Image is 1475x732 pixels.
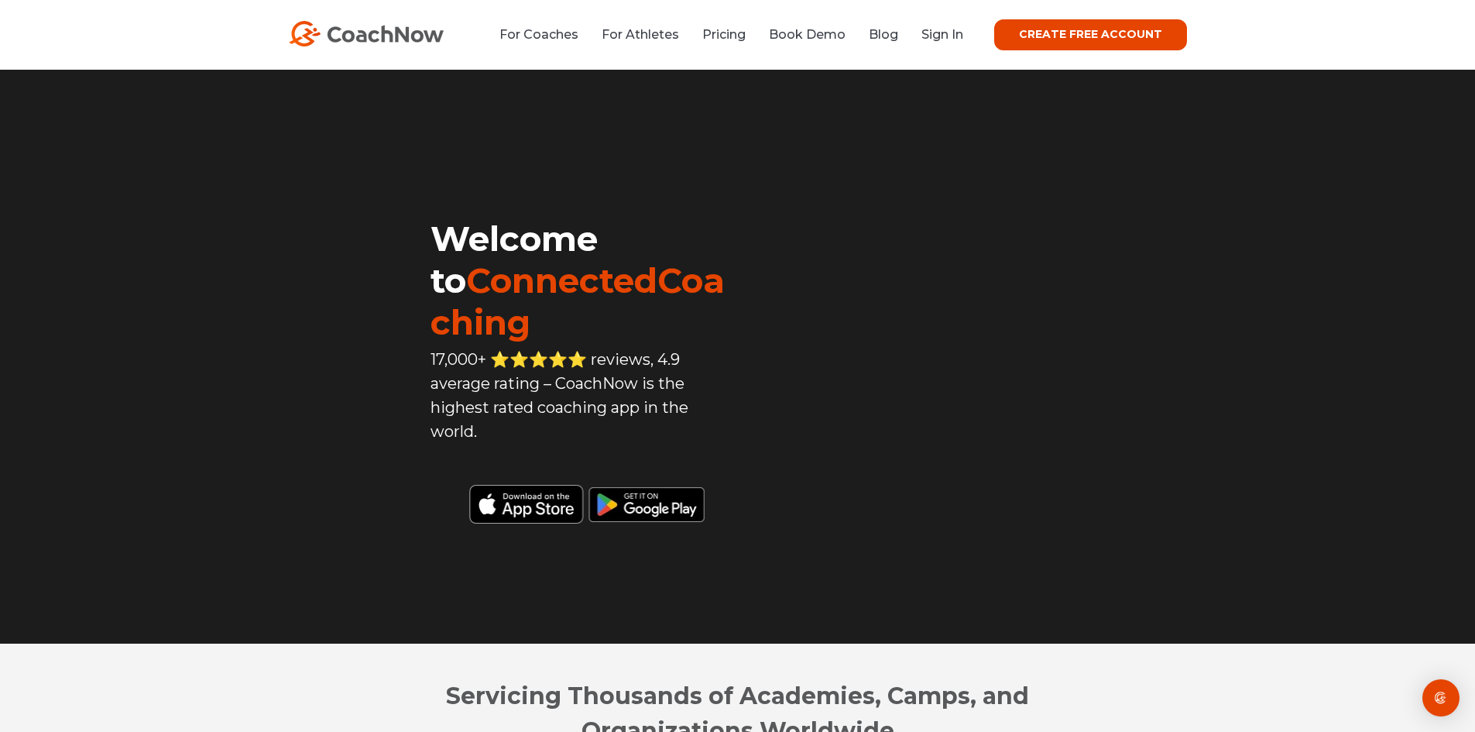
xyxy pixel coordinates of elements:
[430,350,688,441] span: 17,000+ ⭐️⭐️⭐️⭐️⭐️ reviews, 4.9 average rating – CoachNow is the highest rated coaching app in th...
[1422,679,1460,717] div: Open Intercom Messenger
[702,27,746,42] a: Pricing
[430,259,725,343] span: ConnectedCoaching
[430,477,737,524] img: Black Download CoachNow on the App Store Button
[921,27,963,42] a: Sign In
[602,27,679,42] a: For Athletes
[869,27,898,42] a: Blog
[289,21,444,46] img: CoachNow Logo
[769,27,846,42] a: Book Demo
[994,19,1187,50] a: CREATE FREE ACCOUNT
[499,27,578,42] a: For Coaches
[430,218,737,343] h1: Welcome to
